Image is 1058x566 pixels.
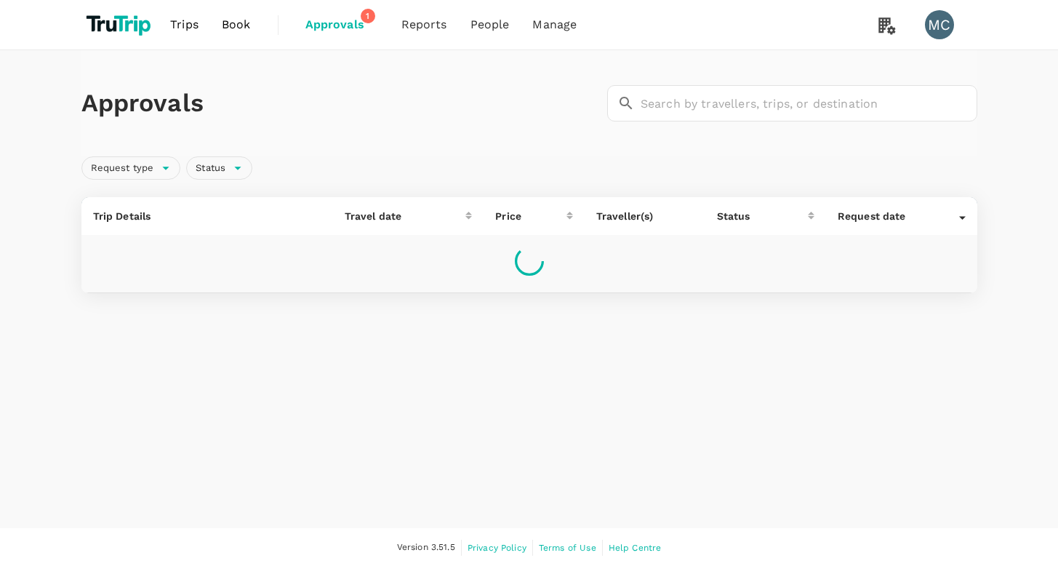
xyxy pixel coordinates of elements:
span: Terms of Use [539,543,596,553]
span: Request type [82,162,163,175]
span: Book [222,16,251,33]
span: Version 3.51.5 [397,541,455,555]
p: Traveller(s) [596,209,694,223]
input: Search by travellers, trips, or destination [641,85,977,121]
a: Privacy Policy [468,540,526,556]
img: TruTrip logo [81,9,159,41]
p: Trip Details [93,209,321,223]
span: People [470,16,510,33]
div: Request type [81,156,181,180]
span: Trips [170,16,199,33]
div: Status [717,209,808,223]
div: MC [925,10,954,39]
div: Request date [838,209,959,223]
div: Status [186,156,252,180]
span: Reports [401,16,447,33]
h1: Approvals [81,88,601,119]
a: Help Centre [609,540,662,556]
span: 1 [361,9,375,23]
span: Status [187,162,234,175]
span: Help Centre [609,543,662,553]
span: Privacy Policy [468,543,526,553]
span: Approvals [305,16,378,33]
span: Manage [532,16,577,33]
div: Travel date [345,209,466,223]
a: Terms of Use [539,540,596,556]
div: Price [495,209,566,223]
